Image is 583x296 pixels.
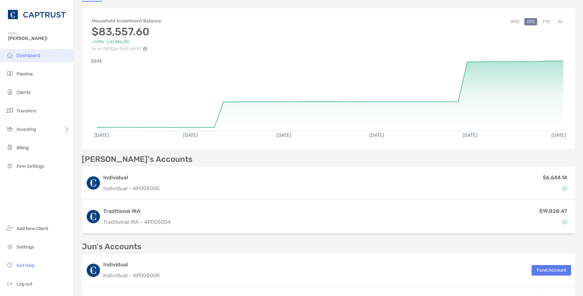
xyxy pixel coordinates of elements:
img: dashboard icon [6,51,14,59]
text: [DATE] [183,133,198,138]
button: MTD [508,18,522,25]
text: $84K [91,58,103,64]
img: transfers icon [6,106,14,114]
span: Transfers [16,108,36,114]
text: [DATE] [552,133,567,138]
span: Dashboard [16,53,40,58]
h3: Individual [103,174,160,182]
h4: Household Investment Balance [92,18,161,24]
p: As of [DATE] at 11:00 AM ET [92,46,161,51]
span: Firm Settings [16,163,44,169]
img: Account Status icon [562,220,567,224]
button: QTD [524,18,537,25]
img: firm-settings icon [6,162,14,170]
text: [DATE] [276,133,291,138]
span: ( +$1,586.39 ) [107,40,129,44]
span: Billing [16,145,29,151]
img: billing icon [6,143,14,151]
span: Log out [16,281,32,287]
span: Get Help [16,263,35,268]
img: settings icon [6,243,14,251]
img: logout icon [6,280,14,287]
img: add_new_client icon [6,224,14,232]
img: clients icon [6,88,14,96]
img: Performance Info [143,46,147,51]
p: $19,828.47 [539,207,567,215]
img: get-help icon [6,261,14,269]
h3: Traditional IRA [103,207,171,215]
p: Individual - 4PD05005 [103,184,160,192]
span: Clients [16,90,31,95]
img: Account Status icon [562,186,567,191]
p: [PERSON_NAME]'s Accounts [82,155,193,163]
img: logo account [87,210,100,223]
img: pipeline icon [6,70,14,77]
button: YTD [540,18,553,25]
text: [DATE] [370,133,384,138]
span: +1.99% [92,40,104,44]
text: [DATE] [463,133,478,138]
img: investing icon [6,125,14,133]
span: Pipeline [16,71,33,77]
p: Traditional IRA - 4PD05004 [103,218,171,226]
span: [PERSON_NAME]! [8,36,70,41]
button: Fund Account [532,265,571,276]
img: CAPTRUST Logo [8,3,66,26]
button: All [555,18,565,25]
p: $6,644.14 [543,173,567,182]
h3: $83,557.60 [92,25,161,38]
p: Jun's Accounts [82,243,141,251]
img: logo account [87,264,100,277]
text: [DATE] [94,133,109,138]
h3: Individual [103,261,160,269]
span: Add New Client [16,226,48,231]
p: Individual - 4PD05008 [103,271,160,280]
img: logo account [87,176,100,190]
span: Settings [16,244,34,250]
span: Investing [16,127,36,132]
